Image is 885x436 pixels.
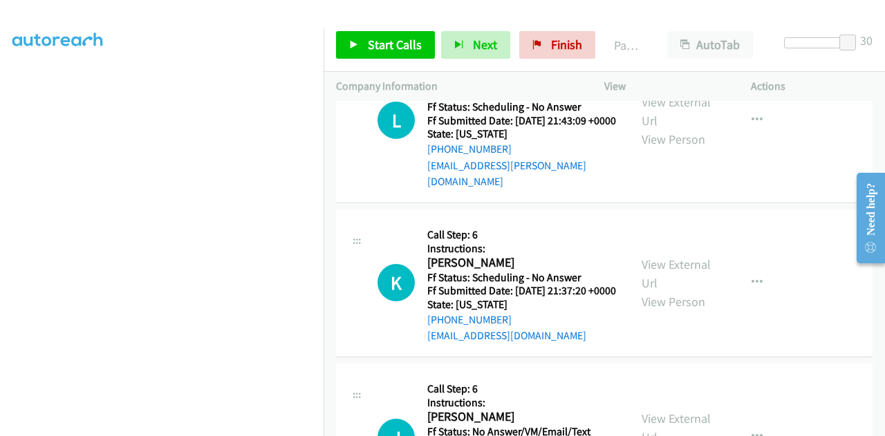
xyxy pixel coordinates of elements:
[642,256,711,291] a: View External Url
[860,31,873,50] div: 30
[378,102,415,139] h1: L
[378,264,415,301] div: The call is yet to be attempted
[427,114,617,128] h5: Ff Submitted Date: [DATE] 21:43:09 +0000
[427,142,512,155] a: [PHONE_NUMBER]
[751,78,873,95] p: Actions
[427,409,616,425] h2: [PERSON_NAME]
[427,228,616,242] h5: Call Step: 6
[519,31,595,59] a: Finish
[378,102,415,139] div: The call is yet to be attempted
[642,131,705,147] a: View Person
[604,78,726,95] p: View
[427,382,616,396] h5: Call Step: 6
[336,78,579,95] p: Company Information
[551,37,582,53] span: Finish
[427,298,616,312] h5: State: [US_STATE]
[427,313,512,326] a: [PHONE_NUMBER]
[368,37,422,53] span: Start Calls
[427,396,616,410] h5: Instructions:
[427,284,616,298] h5: Ff Submitted Date: [DATE] 21:37:20 +0000
[614,36,642,55] p: Paused
[378,264,415,301] h1: K
[427,329,586,342] a: [EMAIL_ADDRESS][DOMAIN_NAME]
[642,294,705,310] a: View Person
[427,271,616,285] h5: Ff Status: Scheduling - No Answer
[427,242,616,256] h5: Instructions:
[667,31,753,59] button: AutoTab
[473,37,497,53] span: Next
[427,127,617,141] h5: State: [US_STATE]
[427,159,586,189] a: [EMAIL_ADDRESS][PERSON_NAME][DOMAIN_NAME]
[441,31,510,59] button: Next
[336,31,435,59] a: Start Calls
[427,255,616,271] h2: [PERSON_NAME]
[642,94,711,129] a: View External Url
[427,100,617,114] h5: Ff Status: Scheduling - No Answer
[846,163,885,273] iframe: Resource Center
